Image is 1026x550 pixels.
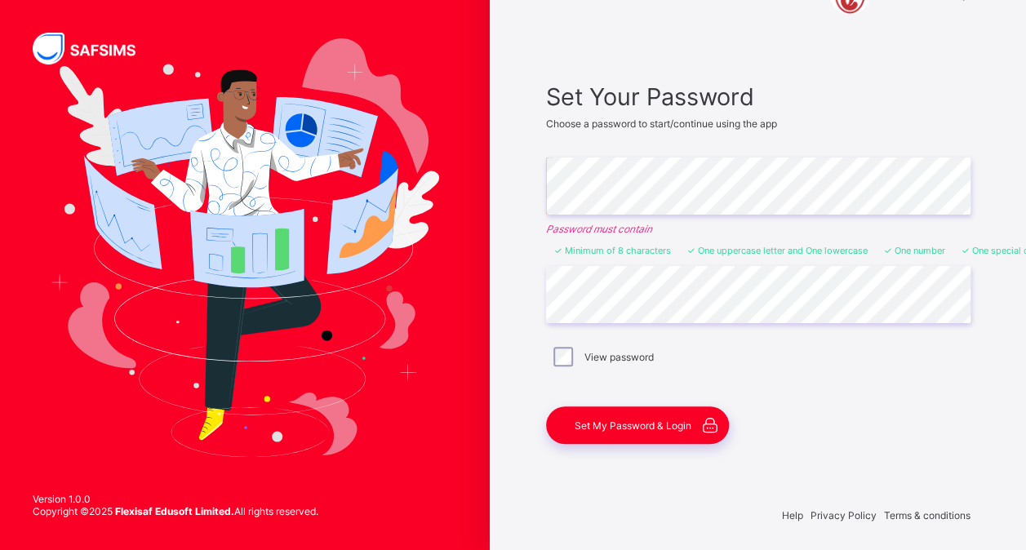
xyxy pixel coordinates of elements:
span: Set My Password & Login [575,419,691,432]
img: SAFSIMS Logo [33,33,155,64]
li: Minimum of 8 characters [554,245,671,256]
span: Copyright © 2025 All rights reserved. [33,505,318,517]
strong: Flexisaf Edusoft Limited. [115,505,234,517]
label: View password [584,351,654,363]
em: Password must contain [546,223,970,235]
span: Terms & conditions [884,509,970,521]
img: Hero Image [51,38,439,456]
span: Set Your Password [546,82,970,111]
li: One uppercase letter and One lowercase [687,245,868,256]
span: Help [782,509,803,521]
span: Version 1.0.0 [33,493,318,505]
li: One number [884,245,945,256]
span: Choose a password to start/continue using the app [546,118,777,130]
span: Privacy Policy [811,509,877,521]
